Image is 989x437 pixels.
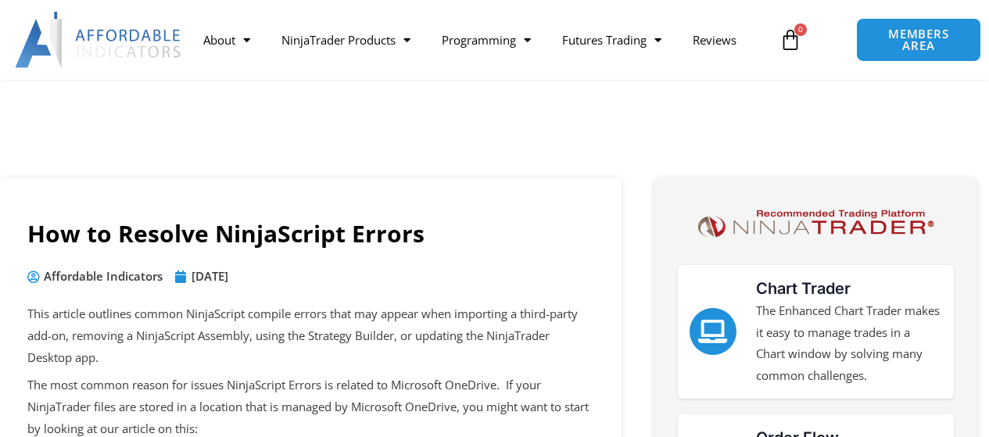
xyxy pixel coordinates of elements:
span: MEMBERS AREA [873,28,964,52]
a: Chart Trader [756,279,851,298]
a: Reviews [677,22,752,58]
p: The Enhanced Chart Trader makes it easy to manage trades in a Chart window by solving many common... [756,300,942,387]
h1: How to Resolve NinjaScript Errors [27,217,594,250]
img: LogoAI | Affordable Indicators – NinjaTrader [15,12,183,68]
a: Programming [426,22,546,58]
p: This article outlines common NinjaScript compile errors that may appear when importing a third-pa... [27,303,594,369]
a: NinjaTrader Products [266,22,426,58]
a: MEMBERS AREA [856,18,980,62]
span: 0 [794,23,807,36]
a: 0 [756,17,825,63]
a: Chart Trader [690,308,736,355]
nav: Menu [188,22,772,58]
span: Affordable Indicators [40,266,163,288]
img: NinjaTrader Logo | Affordable Indicators – NinjaTrader [692,206,940,242]
time: [DATE] [192,268,228,284]
a: Futures Trading [546,22,677,58]
a: About [188,22,266,58]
